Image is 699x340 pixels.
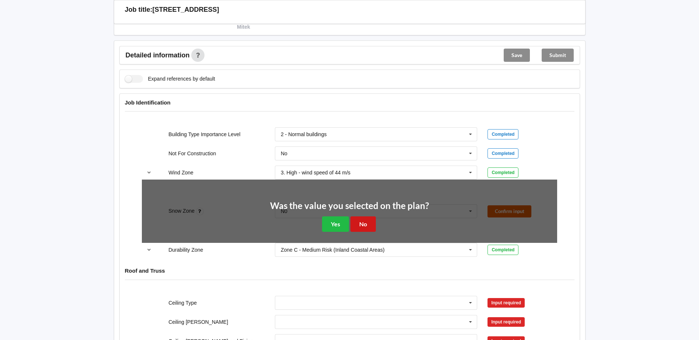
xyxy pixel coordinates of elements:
[142,243,156,256] button: reference-toggle
[153,6,219,14] h3: [STREET_ADDRESS]
[487,317,525,327] div: Input required
[168,170,193,176] label: Wind Zone
[487,129,518,139] div: Completed
[168,319,228,325] label: Ceiling [PERSON_NAME]
[168,150,216,156] label: Not For Construction
[126,52,190,59] span: Detailed information
[487,298,525,308] div: Input required
[281,170,350,175] div: 3. High - wind speed of 44 m/s
[168,300,197,306] label: Ceiling Type
[125,6,153,14] h3: Job title:
[125,75,215,83] label: Expand references by default
[281,247,385,252] div: Zone C - Medium Risk (Inland Coastal Areas)
[125,99,574,106] h4: Job Identification
[487,167,518,178] div: Completed
[168,131,240,137] label: Building Type Importance Level
[281,132,327,137] div: 2 - Normal buildings
[142,166,156,179] button: reference-toggle
[125,267,574,274] h4: Roof and Truss
[487,245,518,255] div: Completed
[350,216,376,231] button: No
[322,216,349,231] button: Yes
[270,200,429,212] h2: Was the value you selected on the plan?
[487,148,518,159] div: Completed
[281,151,287,156] div: No
[168,247,203,253] label: Durability Zone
